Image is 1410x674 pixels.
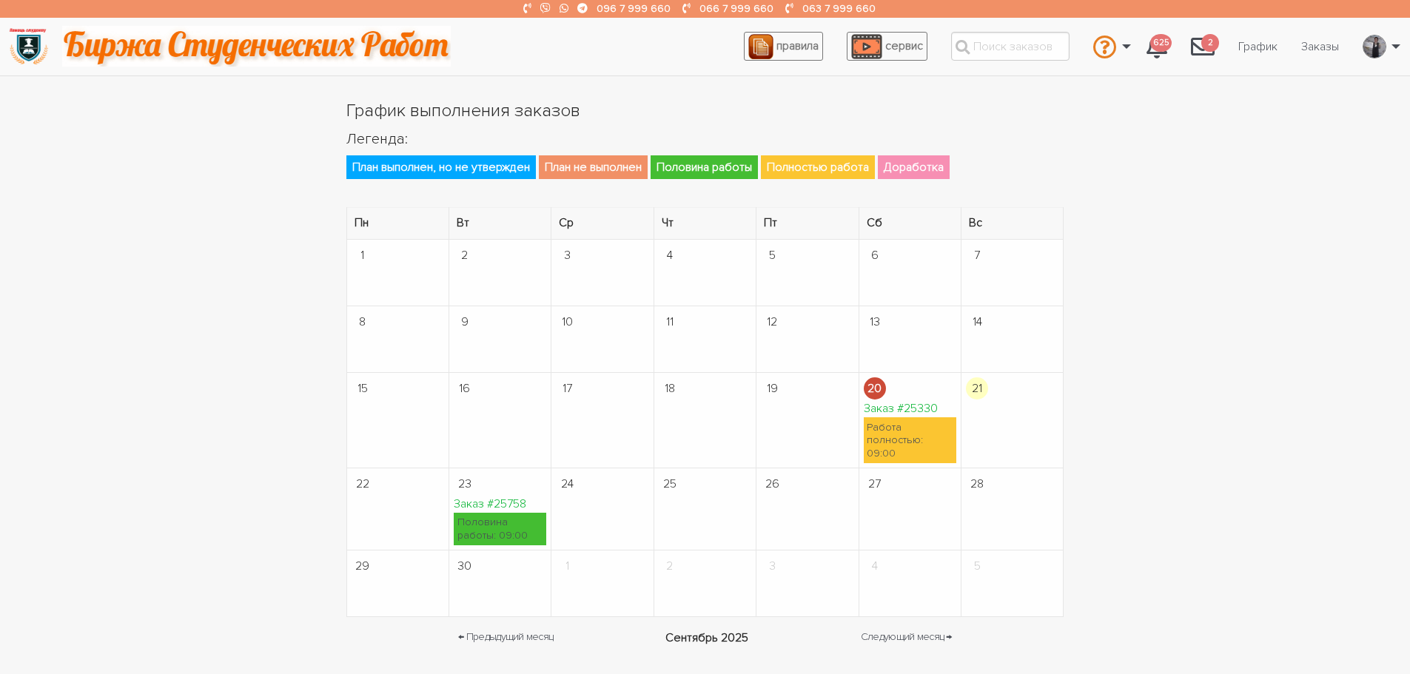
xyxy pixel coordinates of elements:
[449,208,551,240] th: Вт
[352,377,374,400] span: 15
[346,129,1064,149] h2: Легенда:
[761,555,783,577] span: 3
[1135,27,1179,67] a: 625
[62,26,451,67] img: motto-2ce64da2796df845c65ce8f9480b9c9d679903764b3ca6da4b6de107518df0fe.gif
[346,208,449,240] th: Пн
[966,377,988,400] span: 21
[861,629,952,647] a: Следующий месяц →
[864,473,886,495] span: 27
[864,244,886,266] span: 6
[1289,33,1351,61] a: Заказы
[1179,27,1226,67] a: 2
[761,311,783,333] span: 12
[1150,34,1172,53] span: 625
[864,311,886,333] span: 13
[699,2,773,15] a: 066 7 999 660
[859,208,961,240] th: Сб
[556,377,578,400] span: 17
[659,377,681,400] span: 18
[454,244,476,266] span: 2
[352,473,374,495] span: 22
[864,417,956,462] div: Работа полностью: 09:00
[352,244,374,266] span: 1
[966,555,988,577] span: 5
[556,311,578,333] span: 10
[1363,35,1386,58] img: 20171208_160937.jpg
[665,629,748,647] span: Сентябрь 2025
[454,513,546,545] div: Половина работы: 09:00
[352,555,374,577] span: 29
[352,311,374,333] span: 8
[961,208,1064,240] th: Вс
[864,377,886,400] span: 20
[346,155,536,179] span: План выполнен, но не утвержден
[654,208,756,240] th: Чт
[556,473,578,495] span: 24
[659,555,681,577] span: 2
[659,311,681,333] span: 11
[802,2,876,15] a: 063 7 999 660
[864,401,938,416] a: Заказ #25330
[551,208,654,240] th: Ср
[346,98,1064,124] h1: График выполнения заказов
[878,155,950,179] span: Доработка
[454,555,476,577] span: 30
[458,629,553,647] a: ← Предыдущий месяц
[8,26,49,67] img: logo-135dea9cf721667cc4ddb0c1795e3ba8b7f362e3d0c04e2cc90b931989920324.png
[744,32,823,61] a: правила
[651,155,758,179] span: Половина работы
[966,244,988,266] span: 7
[761,473,783,495] span: 26
[761,155,875,179] span: Полностью работа
[847,32,927,61] a: сервис
[761,377,783,400] span: 19
[454,377,476,400] span: 16
[966,311,988,333] span: 14
[1201,34,1219,53] span: 2
[756,208,859,240] th: Пт
[539,155,648,179] span: План не выполнен
[454,473,476,495] span: 23
[556,555,578,577] span: 1
[951,32,1070,61] input: Поиск заказов
[556,244,578,266] span: 3
[776,38,819,53] span: правила
[851,34,882,59] img: play_icon-49f7f135c9dc9a03216cfdbccbe1e3994649169d890fb554cedf0eac35a01ba8.png
[1226,33,1289,61] a: График
[885,38,923,53] span: сервис
[659,244,681,266] span: 4
[748,34,773,59] img: agreement_icon-feca34a61ba7f3d1581b08bc946b2ec1ccb426f67415f344566775c155b7f62c.png
[966,473,988,495] span: 28
[659,473,681,495] span: 25
[864,555,886,577] span: 4
[761,244,783,266] span: 5
[454,496,526,511] a: Заказ #25758
[597,2,671,15] a: 096 7 999 660
[454,311,476,333] span: 9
